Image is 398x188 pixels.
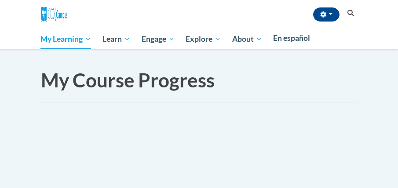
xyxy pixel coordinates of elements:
i:  [347,10,354,17]
span: About [232,34,262,44]
button: Search [344,8,357,18]
a: En español [268,29,316,47]
div: Main menu [34,29,364,49]
span: En español [273,33,310,43]
a: Explore [180,29,226,49]
a: Cox Campus [41,10,67,18]
span: Learn [102,34,130,44]
span: Engage [142,34,175,44]
a: My Learning [35,29,97,49]
span: My Learning [40,34,91,44]
span: Explore [186,34,221,44]
span: My Course Progress [41,69,215,91]
a: About [226,29,268,49]
a: Engage [136,29,180,49]
button: Account Settings [313,7,340,22]
img: Cox Campus [41,7,67,22]
a: Learn [97,29,136,49]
